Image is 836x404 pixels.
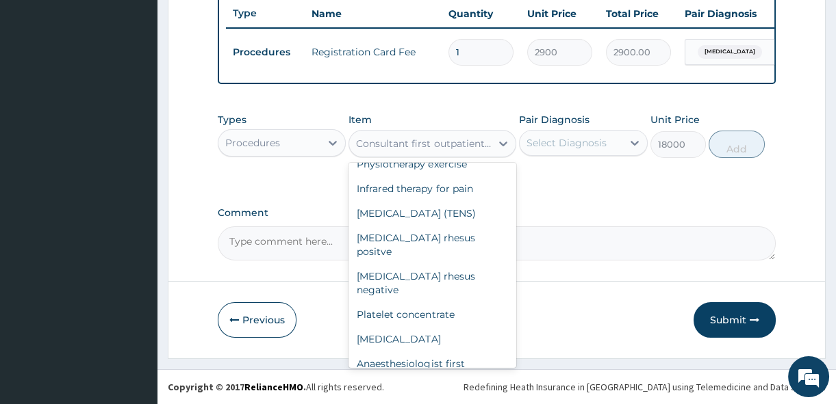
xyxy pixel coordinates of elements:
[356,137,492,150] div: Consultant first outpatient consultation
[349,113,372,126] label: Item
[349,302,516,327] div: Platelet concentrate
[225,7,257,40] div: Minimize live chat window
[168,381,306,393] strong: Copyright © 2017 .
[7,263,261,311] textarea: Type your message and hit 'Enter'
[464,380,826,394] div: Redefining Heath Insurance in [GEOGRAPHIC_DATA] using Telemedicine and Data Science!
[349,264,516,302] div: [MEDICAL_DATA] rhesus negative
[71,77,230,94] div: Chat with us now
[349,327,516,351] div: [MEDICAL_DATA]
[349,176,516,201] div: Infrared therapy for pain
[349,201,516,226] div: [MEDICAL_DATA] (TENS)
[157,369,836,404] footer: All rights reserved.
[305,38,442,66] td: Registration Card Fee
[519,113,590,126] label: Pair Diagnosis
[527,136,607,150] div: Select Diagnosis
[79,117,189,255] span: We're online!
[226,40,305,65] td: Procedures
[349,351,516,390] div: Anaesthesiologist first inpatient review
[694,302,776,338] button: Submit
[349,152,516,176] div: Physiotherapy exercise
[226,1,305,26] th: Type
[218,207,776,219] label: Comment
[244,381,303,393] a: RelianceHMO
[349,226,516,264] div: [MEDICAL_DATA] rhesus positve
[218,114,246,126] label: Types
[25,68,55,103] img: d_794563401_company_1708531726252_794563401
[709,131,765,158] button: Add
[650,113,700,126] label: Unit Price
[218,302,296,338] button: Previous
[698,45,762,59] span: [MEDICAL_DATA]
[225,136,280,150] div: Procedures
